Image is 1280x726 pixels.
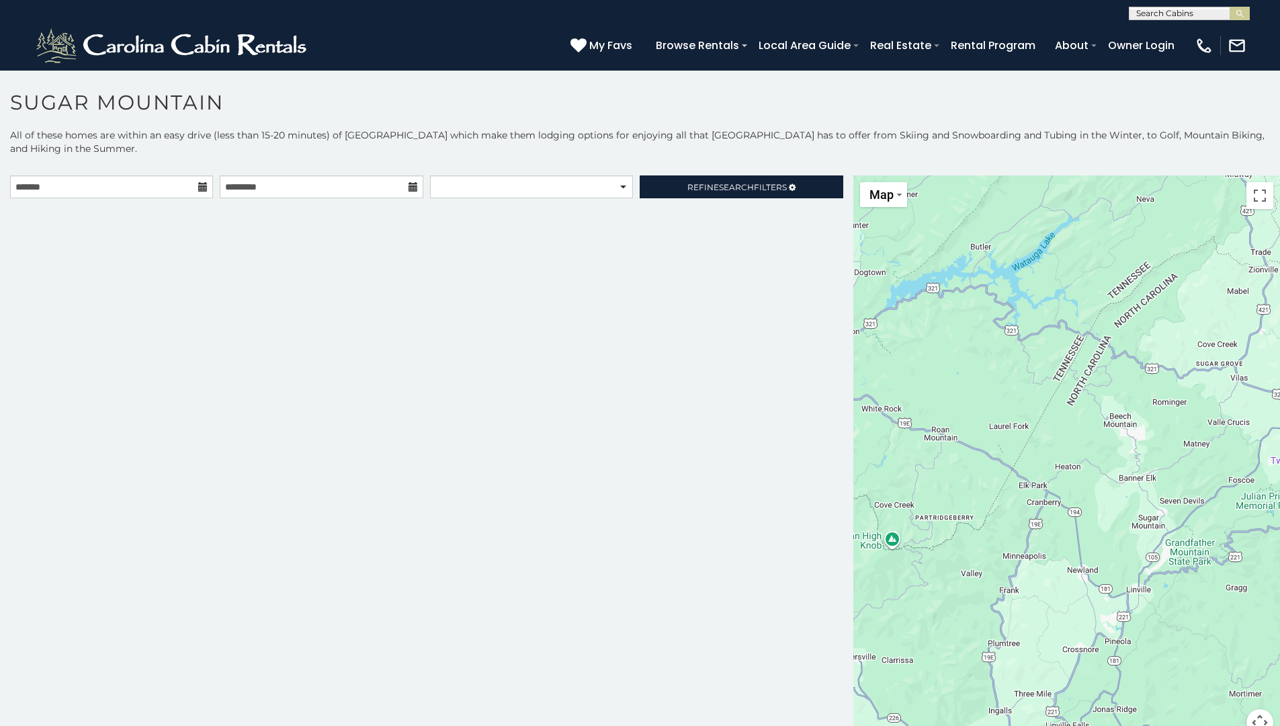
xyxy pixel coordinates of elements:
button: Change map style [860,182,907,207]
a: Browse Rentals [649,34,746,57]
button: Toggle fullscreen view [1246,182,1273,209]
img: White-1-2.png [34,26,312,66]
span: Search [719,182,754,192]
a: Rental Program [944,34,1042,57]
img: phone-regular-white.png [1195,36,1213,55]
a: Owner Login [1101,34,1181,57]
a: RefineSearchFilters [640,175,843,198]
span: My Favs [589,37,632,54]
a: About [1048,34,1095,57]
a: Local Area Guide [752,34,857,57]
a: Real Estate [863,34,938,57]
span: Refine Filters [687,182,787,192]
a: My Favs [570,37,636,54]
span: Map [869,188,894,202]
img: mail-regular-white.png [1228,36,1246,55]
